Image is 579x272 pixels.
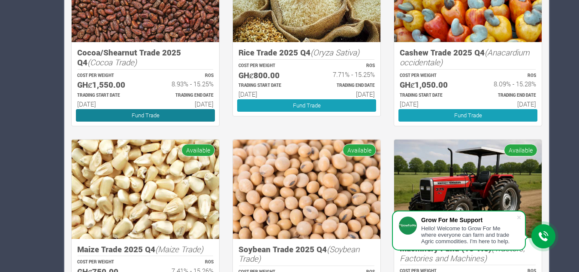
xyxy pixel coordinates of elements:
h6: [DATE] [153,100,214,108]
p: ROS [153,259,214,266]
p: COST PER WEIGHT [400,73,460,79]
p: ROS [476,73,536,79]
i: (Maize Trade) [155,244,203,254]
h6: [DATE] [238,90,299,98]
h5: Machinery Fund (10 Yrs) [400,244,536,263]
h6: 8.93% - 15.25% [153,80,214,88]
span: Available [181,144,215,156]
i: (Anacardium occidentale) [400,47,530,67]
h5: Cashew Trade 2025 Q4 [400,48,536,67]
h6: 7.71% - 15.25% [314,70,375,78]
div: Hello! Welcome to Grow For Me where everyone can farm and trade Agric commodities. I'm here to help. [421,225,516,244]
p: ROS [314,63,375,69]
img: growforme image [394,140,542,238]
a: Fund Trade [398,109,537,122]
div: Grow For Me Support [421,217,516,223]
p: Estimated Trading Start Date [238,83,299,89]
p: COST PER WEIGHT [77,259,138,266]
span: Available [343,144,376,156]
p: Estimated Trading End Date [476,92,536,99]
h6: [DATE] [77,100,138,108]
h5: GHȼ1,550.00 [77,80,138,90]
a: Fund Trade [237,99,376,112]
i: (Oryza Sativa) [311,47,359,58]
h5: GHȼ1,050.00 [400,80,460,90]
h6: [DATE] [476,100,536,108]
p: Estimated Trading Start Date [77,92,138,99]
p: COST PER WEIGHT [77,73,138,79]
i: (Tractors, Factories and Machines) [400,243,525,263]
h5: Rice Trade 2025 Q4 [238,48,375,58]
h6: 8.09% - 15.28% [476,80,536,88]
p: COST PER WEIGHT [238,63,299,69]
span: Available [504,144,537,156]
p: Estimated Trading End Date [153,92,214,99]
h5: Maize Trade 2025 Q4 [77,244,214,254]
h6: [DATE] [400,100,460,108]
img: growforme image [72,140,219,239]
p: Estimated Trading End Date [314,83,375,89]
a: Fund Trade [76,109,215,122]
h5: GHȼ800.00 [238,70,299,80]
p: Estimated Trading Start Date [400,92,460,99]
h6: [DATE] [314,90,375,98]
i: (Soybean Trade) [238,244,359,264]
h5: Cocoa/Shearnut Trade 2025 Q4 [77,48,214,67]
p: ROS [153,73,214,79]
img: growforme image [233,140,380,239]
i: (Cocoa Trade) [87,57,137,67]
h5: Soybean Trade 2025 Q4 [238,244,375,264]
